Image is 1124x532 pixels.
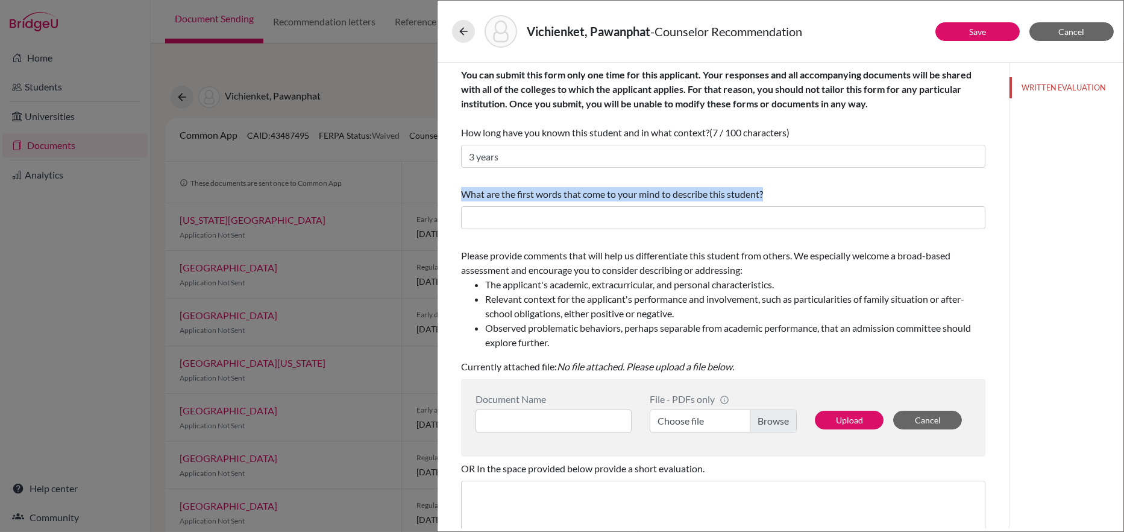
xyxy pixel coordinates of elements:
[461,463,705,474] span: OR In the space provided below provide a short evaluation.
[461,188,763,200] span: What are the first words that come to your mind to describe this student?
[527,24,650,39] strong: Vichienket, Pawanphat
[815,411,884,429] button: Upload
[485,292,985,321] li: Relevant context for the applicant's performance and involvement, such as particularities of fami...
[485,277,985,292] li: The applicant's academic, extracurricular, and personal characteristics.
[557,361,734,372] i: No file attached. Please upload a file below.
[720,395,729,405] span: info
[461,244,985,379] div: Currently attached file:
[650,24,802,39] span: - Counselor Recommendation
[461,69,972,138] span: How long have you known this student and in what context?
[485,321,985,350] li: Observed problematic behaviors, perhaps separable from academic performance, that an admission co...
[650,393,797,405] div: File - PDFs only
[461,250,985,350] span: Please provide comments that will help us differentiate this student from others. We especially w...
[650,410,797,432] label: Choose file
[709,127,790,138] span: (7 / 100 characters)
[476,393,632,405] div: Document Name
[893,411,962,429] button: Cancel
[1009,77,1123,98] button: WRITTEN EVALUATION
[461,69,972,109] b: You can submit this form only one time for this applicant. Your responses and all accompanying do...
